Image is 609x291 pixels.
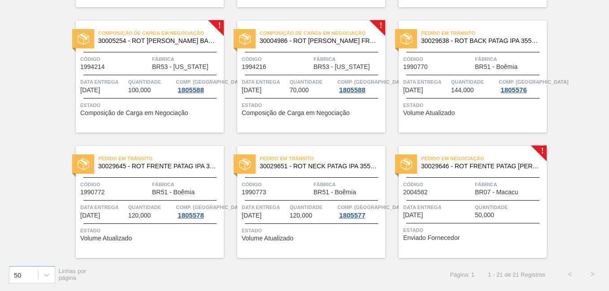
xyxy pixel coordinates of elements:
a: estadoPedido em Trânsito30029645 - ROT FRENTE PATAG IPA 355ML NIV24Código1990772FábricaBR51 - Boê... [62,146,224,258]
span: Página: 1 [450,271,474,278]
a: Comp. [GEOGRAPHIC_DATA]1805588 [176,77,222,94]
span: 30029638 - ROT BACK PATAG IPA 355ML NIV24 [421,38,539,44]
span: 1994214 [80,64,105,70]
div: 1805577 [337,212,367,219]
span: Volume Atualizado [80,235,132,242]
span: Quantidade [128,203,174,212]
span: Fábrica [313,180,383,189]
span: Status [242,101,383,110]
span: 16/08/2025 [80,212,100,219]
span: Composição de Carga em Negociação [98,29,224,38]
span: 30004986 - ROT BOPP FRONT WALS X-WALS 600ML IN65 [260,38,378,44]
span: Data entrega [242,77,287,86]
span: Data entrega [80,203,126,212]
a: !estadoComposição de Carga em Negociação30005254 - ROT [PERSON_NAME] BACK WALS X-WALS 600ML IN65C... [62,21,224,133]
button: > [581,263,604,286]
span: 1 - 21 de 21 Registros [488,271,545,278]
span: Data entrega [80,77,126,86]
a: estadoPedido em Trânsito30029638 - ROT BACK PATAG IPA 355ML NIV24Código1990770FábricaBR51 - Boêmi... [385,21,547,133]
span: BR51 - Bohemia [313,189,356,196]
div: 1805588 [176,86,205,94]
img: estado [78,158,89,170]
span: Quantidade [128,77,174,86]
span: Código [80,180,150,189]
span: 30005254 - ROT BOPP BACK WALS X-WALS 600ML IN65 [98,38,217,44]
span: Enviado Fornecedor [403,235,460,241]
img: estado [400,33,412,45]
span: Data entrega [403,203,473,212]
span: Status [403,226,544,235]
a: !estadoComposição de Carga em Negociação30004986 - ROT [PERSON_NAME] FRENTE WALS X-WALS 600ML IN6... [224,21,385,133]
span: Data entrega [403,77,449,86]
span: Código [403,55,473,64]
span: Linhas por página [59,268,87,281]
span: Status [242,226,383,235]
span: 1990770 [403,64,428,70]
span: 16/08/2025 [403,87,423,94]
a: !estadoPedido em Negociação30029646 - ROT FRENTE PATAG [PERSON_NAME] 355ML NIV24Código2004582Fábr... [385,146,547,258]
span: Comp. Carga [499,77,568,86]
span: Código [242,180,311,189]
span: Fábrica [475,180,544,189]
span: BR51 - Bohemia [152,189,195,196]
span: BR51 - Bohemia [475,64,518,70]
span: Quantidade [475,203,544,212]
span: Fábrica [313,55,383,64]
span: Volume Atualizado [403,110,455,116]
span: 30029651 - ROT NECK PATAG IPA 355 ML NIV24 [260,163,378,170]
span: Status [403,101,544,110]
span: Quantidade [290,203,335,212]
div: 1805576 [499,86,528,94]
span: 70,000 [290,87,309,94]
span: BR53 - Colorado [152,64,209,70]
a: Comp. [GEOGRAPHIC_DATA]1805577 [337,203,383,219]
img: estado [400,158,412,170]
button: < [559,263,581,286]
span: 1990773 [242,189,266,196]
span: Pedido em Trânsito [260,154,385,163]
span: Composição de Carga em Negociação [242,110,349,116]
span: 12/08/2025 [242,87,261,94]
div: 1805578 [176,212,205,219]
div: 1805588 [337,86,367,94]
img: estado [239,158,251,170]
span: Comp. Carga [176,203,245,212]
span: 100,000 [128,87,151,94]
span: 30029645 - ROT FRONT PATAG IPA 355ML NIV24 [98,163,217,170]
span: Código [403,180,473,189]
span: 50,000 [475,212,494,218]
span: Status [80,101,222,110]
span: 12/08/2025 [80,87,100,94]
span: Quantidade [290,77,335,86]
span: 16/08/2025 [242,212,261,219]
span: Composição de Carga em Negociação [80,110,188,116]
span: Status [80,226,222,235]
span: Fábrica [152,180,222,189]
img: estado [239,33,251,45]
span: 120,000 [290,212,313,219]
span: Fábrica [152,55,222,64]
span: Composição de Carga em Negociação [260,29,385,38]
span: 28/08/2025 [403,212,423,218]
a: estadoPedido em Trânsito30029651 - ROT NECK PATAG IPA 355 ML NIV24Código1990773FábricaBR51 - Boêm... [224,146,385,258]
span: 1990772 [80,189,105,196]
span: BR07 - Macacu [475,189,518,196]
span: Código [80,55,150,64]
span: 144,000 [451,87,474,94]
span: 2004582 [403,189,428,196]
a: Comp. [GEOGRAPHIC_DATA]1805578 [176,203,222,219]
span: 30029646 - ROT FRONT PATAG WEISS 355ML NIV24 [421,163,539,170]
span: Código [242,55,311,64]
span: Data entrega [242,203,287,212]
span: Comp. Carga [337,77,407,86]
span: 120,000 [128,212,151,219]
span: BR53 - Colorado [313,64,370,70]
img: estado [78,33,89,45]
span: Fábrica [475,55,544,64]
span: Pedido em Trânsito [98,154,224,163]
span: Pedido em Negociação [421,154,547,163]
span: Quantidade [451,77,497,86]
span: Volume Atualizado [242,235,293,242]
span: 1994216 [242,64,266,70]
a: Comp. [GEOGRAPHIC_DATA]1805588 [337,77,383,94]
